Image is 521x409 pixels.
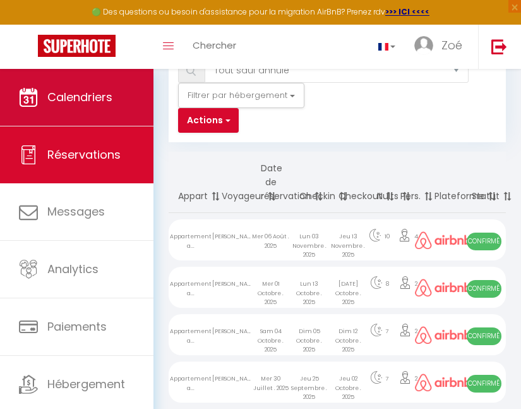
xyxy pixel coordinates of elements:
[169,152,212,213] th: Sort by rentals
[38,35,116,57] img: Super Booking
[47,204,105,219] span: Messages
[462,152,506,213] th: Sort by status
[47,89,112,105] span: Calendriers
[193,39,236,52] span: Chercher
[290,152,328,213] th: Sort by checkin
[385,6,429,17] a: >>> ICI <<<<
[178,108,239,133] button: Actions
[183,25,246,69] a: Chercher
[178,83,304,108] button: Filtrer par hébergement
[405,25,478,69] a: ... Zoé
[425,152,462,213] th: Sort by channel
[212,152,251,213] th: Sort by guest
[491,39,507,54] img: logout
[47,261,99,277] span: Analytics
[368,152,391,213] th: Sort by nights
[47,376,125,392] span: Hébergement
[251,152,290,213] th: Sort by booking date
[414,36,433,55] img: ...
[47,147,121,162] span: Réservations
[441,37,462,53] span: Zoé
[391,152,424,213] th: Sort by people
[47,319,107,334] span: Paiements
[329,152,368,213] th: Sort by checkout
